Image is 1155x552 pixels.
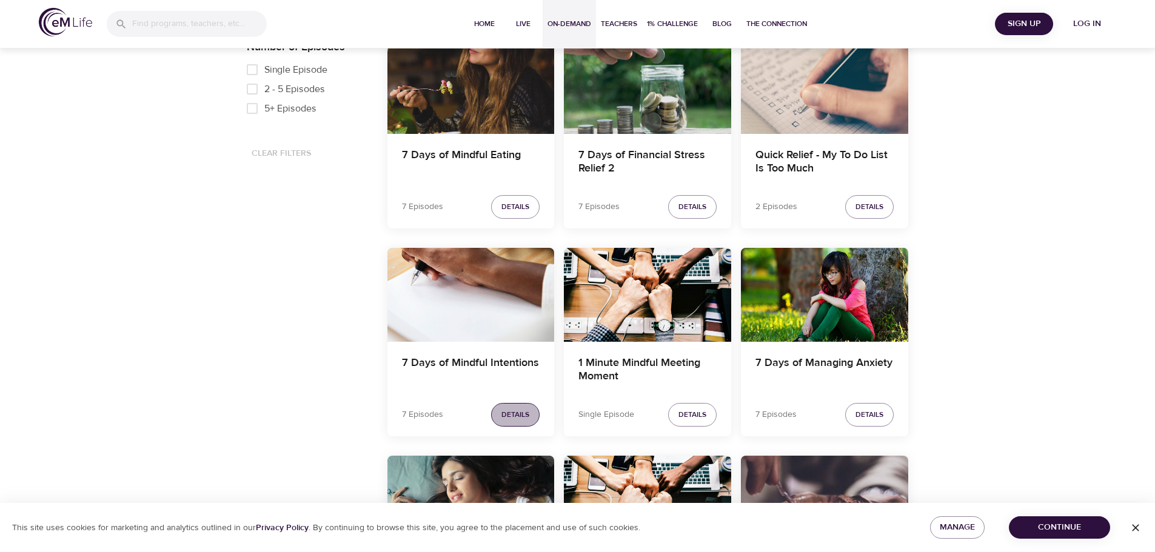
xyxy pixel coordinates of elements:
span: Details [855,408,883,421]
h4: 1 Minute Mindful Meeting Moment [578,356,717,385]
span: Details [678,201,706,213]
span: Details [501,408,529,421]
span: Live [509,18,538,30]
span: 1% Challenge [647,18,698,30]
button: Details [491,403,540,427]
p: 2 Episodes [755,201,797,213]
span: Details [855,201,883,213]
button: Log in [1058,13,1116,35]
span: Teachers [601,18,637,30]
button: 5 Minute Mindful Meeting Moment [564,456,731,550]
h4: Quick Relief - My To Do List Is Too Much [755,148,894,178]
span: Blog [708,18,737,30]
button: 1 Minute Mindful Meeting Moment [564,248,731,342]
button: 7 Days of Managing Anxiety [741,248,908,342]
span: On-Demand [547,18,591,30]
span: Single Episode [264,62,327,77]
span: Log in [1063,16,1111,32]
button: Details [668,403,717,427]
button: 7 Days of Financial Stress Relief 2 [564,39,731,133]
h4: 7 Days of Mindful Intentions [402,356,540,385]
p: Single Episode [578,408,634,421]
button: Details [845,403,894,427]
span: The Connection [746,18,807,30]
h4: 7 Days of Financial Stress Relief 2 [578,148,717,178]
span: Details [678,408,706,421]
button: Continue [1009,516,1110,539]
button: Details [491,195,540,219]
h4: 7 Days of Mindful Eating [402,148,540,178]
span: Continue [1019,520,1100,535]
p: 7 Episodes [755,408,797,421]
p: 7 Episodes [402,201,443,213]
span: Manage [940,520,975,535]
button: Details [668,195,717,219]
button: Controlling Your Comfort Foods [741,456,908,550]
p: 7 Episodes [578,201,620,213]
h4: 7 Days of Managing Anxiety [755,356,894,385]
button: 7 Days of Sleep [387,456,555,550]
span: 5+ Episodes [264,101,316,116]
button: Quick Relief - My To Do List Is Too Much [741,39,908,133]
img: logo [39,8,92,36]
a: Privacy Policy [256,522,309,533]
input: Find programs, teachers, etc... [132,11,267,37]
span: 2 - 5 Episodes [264,82,325,96]
button: Manage [930,516,985,539]
button: 7 Days of Mindful Intentions [387,248,555,342]
span: Sign Up [1000,16,1048,32]
button: Details [845,195,894,219]
span: Home [470,18,499,30]
button: 7 Days of Mindful Eating [387,39,555,133]
button: Sign Up [995,13,1053,35]
span: Details [501,201,529,213]
p: 7 Episodes [402,408,443,421]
